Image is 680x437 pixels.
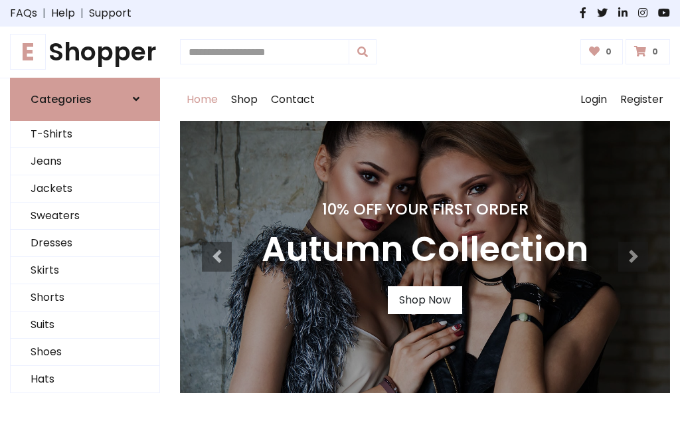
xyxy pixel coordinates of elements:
h1: Shopper [10,37,160,67]
a: 0 [626,39,670,64]
a: Shop [224,78,264,121]
a: EShopper [10,37,160,67]
a: Sweaters [11,203,159,230]
a: Shorts [11,284,159,311]
a: Jackets [11,175,159,203]
a: Shop Now [388,286,462,314]
a: T-Shirts [11,121,159,148]
span: 0 [649,46,661,58]
a: Hats [11,366,159,393]
h4: 10% Off Your First Order [262,200,588,218]
a: Register [614,78,670,121]
span: 0 [602,46,615,58]
a: Jeans [11,148,159,175]
a: Contact [264,78,321,121]
a: Help [51,5,75,21]
a: Categories [10,78,160,121]
a: Dresses [11,230,159,257]
h6: Categories [31,93,92,106]
a: Support [89,5,131,21]
a: Shoes [11,339,159,366]
a: 0 [580,39,624,64]
span: E [10,34,46,70]
a: Skirts [11,257,159,284]
h3: Autumn Collection [262,229,588,270]
a: Suits [11,311,159,339]
span: | [75,5,89,21]
a: Login [574,78,614,121]
a: FAQs [10,5,37,21]
a: Home [180,78,224,121]
span: | [37,5,51,21]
